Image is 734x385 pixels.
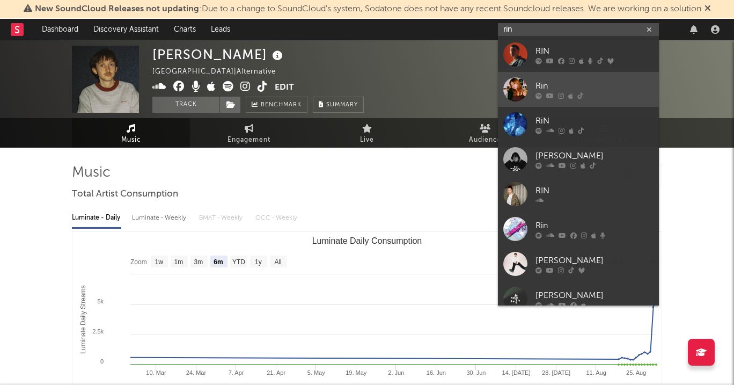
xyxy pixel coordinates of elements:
div: [PERSON_NAME] [152,46,285,63]
span: Summary [326,102,358,108]
span: Audience [469,134,502,147]
div: Rin [535,79,654,92]
text: 1m [174,258,183,266]
a: [PERSON_NAME] [498,246,659,281]
text: 7. Apr [229,369,244,376]
text: 5. May [307,369,326,376]
text: 14. [DATE] [502,369,531,376]
a: Benchmark [246,97,307,113]
div: Luminate - Weekly [132,209,188,227]
button: Track [152,97,219,113]
a: [PERSON_NAME] [498,281,659,316]
a: Audience [426,118,544,148]
div: [PERSON_NAME] [535,254,654,267]
div: RIN [535,45,654,57]
text: 25. Aug [626,369,646,376]
text: 24. Mar [186,369,207,376]
a: Dashboard [34,19,86,40]
text: 11. Aug [586,369,606,376]
a: Live [308,118,426,148]
div: [GEOGRAPHIC_DATA] | Alternative [152,66,288,78]
text: 16. Jun [427,369,446,376]
text: 6m [214,258,223,266]
a: [PERSON_NAME] [498,142,659,177]
text: 2. Jun [388,369,404,376]
text: 5k [97,298,104,304]
a: RiN [498,107,659,142]
span: Live [360,134,374,147]
span: Total Artist Consumption [72,188,178,201]
div: RIN [535,184,654,197]
a: Rin [498,72,659,107]
div: Luminate - Daily [72,209,121,227]
div: Rin [535,219,654,232]
text: Zoom [130,258,147,266]
div: [PERSON_NAME] [535,149,654,162]
span: New SoundCloud Releases not updating [35,5,199,13]
span: Dismiss [704,5,711,13]
text: All [274,258,281,266]
text: 10. Mar [146,369,166,376]
text: 1w [155,258,164,266]
text: 19. May [346,369,367,376]
text: 28. [DATE] [542,369,570,376]
a: Charts [166,19,203,40]
span: Engagement [227,134,270,147]
text: 30. Jun [466,369,486,376]
a: Discovery Assistant [86,19,166,40]
button: Summary [313,97,364,113]
text: 1y [255,258,262,266]
text: 21. Apr [267,369,285,376]
a: Engagement [190,118,308,148]
button: Edit [275,81,294,95]
a: RIN [498,37,659,72]
input: Search for artists [498,23,659,37]
div: RiN [535,114,654,127]
a: Music [72,118,190,148]
a: RIN [498,177,659,212]
span: Benchmark [261,99,302,112]
text: YTD [232,258,245,266]
div: [PERSON_NAME] [535,289,654,302]
text: Luminate Daily Streams [79,285,87,353]
text: 0 [100,358,104,365]
text: 2.5k [92,328,104,335]
a: Leads [203,19,238,40]
span: Music [121,134,141,147]
span: : Due to a change to SoundCloud's system, Sodatone does not have any recent Soundcloud releases. ... [35,5,701,13]
text: Luminate Daily Consumption [312,236,422,245]
a: Rin [498,212,659,246]
text: 3m [194,258,203,266]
